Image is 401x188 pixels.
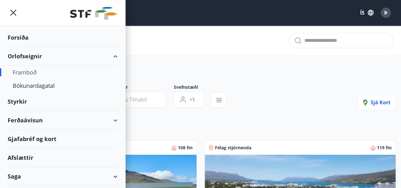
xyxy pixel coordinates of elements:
[363,99,391,106] span: Sjá kort
[8,28,118,47] div: Forsíða
[8,167,118,186] div: Saga
[174,84,211,92] span: Svefnstæði
[8,47,118,66] div: Orlofseignir
[357,7,377,18] button: ÍS
[99,84,174,92] span: Dagsetningar
[178,145,193,151] span: 108 fm
[8,7,19,18] button: menu
[377,145,392,151] span: 119 fm
[13,79,113,92] div: Bókunardagatal
[384,9,387,16] span: Þ
[99,92,166,107] button: Veldu tímabil
[215,145,251,151] span: Félag stjórnenda
[174,92,204,107] button: +1
[8,130,118,148] div: Gjafabréf og kort
[114,96,147,103] span: Veldu tímabil
[70,7,118,20] img: union_logo
[13,66,113,79] div: Framboð
[378,5,393,20] button: Þ
[8,111,118,130] div: Ferðaávísun
[8,148,118,167] div: Afslættir
[358,95,396,110] button: Sjá kort
[189,96,195,103] span: +1
[8,92,118,111] div: Styrkir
